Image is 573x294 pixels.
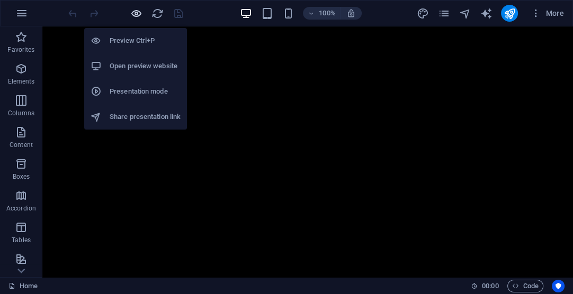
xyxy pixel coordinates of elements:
[7,45,34,54] p: Favorites
[437,7,450,20] button: pages
[110,85,181,98] h6: Presentation mode
[6,204,36,213] p: Accordion
[416,7,428,20] i: Design (Ctrl+Alt+Y)
[503,7,515,20] i: Publish
[151,7,164,20] i: Reload page
[346,8,356,18] i: On resize automatically adjust zoom level to fit chosen device.
[416,7,429,20] button: design
[8,109,34,117] p: Columns
[303,7,341,20] button: 100%
[480,7,493,20] button: text_generator
[110,60,181,72] h6: Open preview website
[501,5,518,22] button: publish
[526,5,568,22] button: More
[489,282,491,290] span: :
[8,77,35,86] p: Elements
[471,280,499,292] h6: Session time
[12,236,31,244] p: Tables
[110,111,181,123] h6: Share presentation link
[437,7,450,20] i: Pages (Ctrl+Alt+S)
[319,7,336,20] h6: 100%
[552,280,565,292] button: Usercentrics
[507,280,543,292] button: Code
[482,280,498,292] span: 00 00
[8,280,38,292] a: Click to cancel selection. Double-click to open Pages
[10,141,33,149] p: Content
[151,7,164,20] button: reload
[13,172,30,181] p: Boxes
[480,7,492,20] i: AI Writer
[110,34,181,47] h6: Preview Ctrl+P
[459,7,471,20] i: Navigator
[512,280,539,292] span: Code
[459,7,471,20] button: navigator
[531,8,564,19] span: More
